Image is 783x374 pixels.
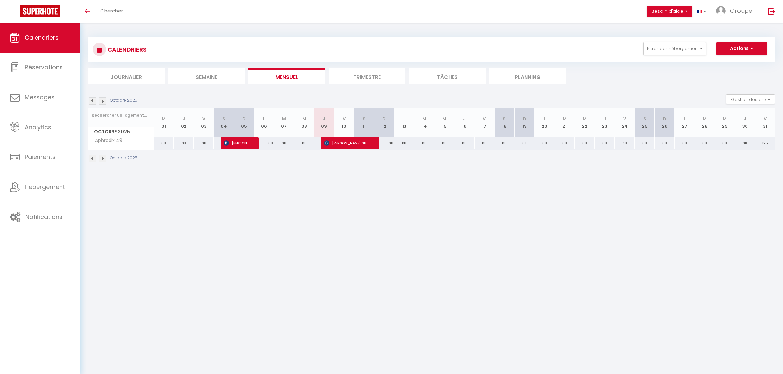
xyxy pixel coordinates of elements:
[663,116,666,122] abbr: D
[575,108,595,137] th: 22
[214,108,234,137] th: 04
[735,108,755,137] th: 30
[222,116,225,122] abbr: S
[374,137,394,149] div: 80
[254,137,274,149] div: 80
[162,116,166,122] abbr: M
[635,137,655,149] div: 80
[454,137,475,149] div: 80
[183,116,185,122] abbr: J
[523,116,526,122] abbr: D
[414,137,434,149] div: 80
[154,108,174,137] th: 01
[755,137,775,149] div: 125
[643,116,646,122] abbr: S
[563,116,567,122] abbr: M
[202,116,205,122] abbr: V
[274,137,294,149] div: 80
[595,137,615,149] div: 80
[224,137,250,149] span: [PERSON_NAME]
[615,137,635,149] div: 80
[695,137,715,149] div: 80
[409,68,486,84] li: Tâches
[595,108,615,137] th: 23
[730,7,752,15] span: Groupe
[726,94,775,104] button: Gestion des prix
[414,108,434,137] th: 14
[254,108,274,137] th: 06
[494,108,514,137] th: 18
[635,108,655,137] th: 25
[194,137,214,149] div: 80
[623,116,626,122] abbr: V
[575,137,595,149] div: 80
[110,97,137,104] p: Octobre 2025
[334,108,354,137] th: 10
[168,68,245,84] li: Semaine
[174,108,194,137] th: 02
[89,137,124,144] span: Aphrodix 49
[723,116,727,122] abbr: M
[422,116,426,122] abbr: M
[174,137,194,149] div: 80
[324,137,371,149] span: [PERSON_NAME] Sudevan
[534,137,554,149] div: 80
[434,137,454,149] div: 80
[329,68,405,84] li: Trimestre
[242,116,246,122] abbr: D
[274,108,294,137] th: 07
[374,108,394,137] th: 12
[302,116,306,122] abbr: M
[716,6,726,16] img: ...
[715,108,735,137] th: 29
[282,116,286,122] abbr: M
[695,108,715,137] th: 28
[544,116,546,122] abbr: L
[110,155,137,161] p: Octobre 2025
[194,108,214,137] th: 03
[20,5,60,17] img: Super Booking
[394,137,414,149] div: 80
[263,116,265,122] abbr: L
[88,127,154,137] span: Octobre 2025
[483,116,486,122] abbr: V
[294,137,314,149] div: 80
[615,108,635,137] th: 24
[534,108,554,137] th: 20
[583,116,587,122] abbr: M
[755,108,775,137] th: 31
[514,137,534,149] div: 80
[234,108,254,137] th: 05
[354,108,374,137] th: 11
[503,116,506,122] abbr: S
[475,137,495,149] div: 80
[25,213,62,221] span: Notifications
[434,108,454,137] th: 15
[768,7,776,15] img: logout
[463,116,466,122] abbr: J
[675,137,695,149] div: 80
[92,109,150,121] input: Rechercher un logement...
[25,183,65,191] span: Hébergement
[25,123,51,131] span: Analytics
[363,116,366,122] abbr: S
[25,153,56,161] span: Paiements
[323,116,325,122] abbr: J
[489,68,566,84] li: Planning
[314,108,334,137] th: 09
[382,116,386,122] abbr: D
[25,63,63,71] span: Réservations
[248,68,325,84] li: Mensuel
[684,116,686,122] abbr: L
[554,108,575,137] th: 21
[514,108,534,137] th: 19
[655,108,675,137] th: 26
[643,42,706,55] button: Filtrer par hébergement
[25,93,55,101] span: Messages
[106,42,147,57] h3: CALENDRIERS
[403,116,405,122] abbr: L
[744,116,746,122] abbr: J
[675,108,695,137] th: 27
[735,137,755,149] div: 80
[647,6,692,17] button: Besoin d'aide ?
